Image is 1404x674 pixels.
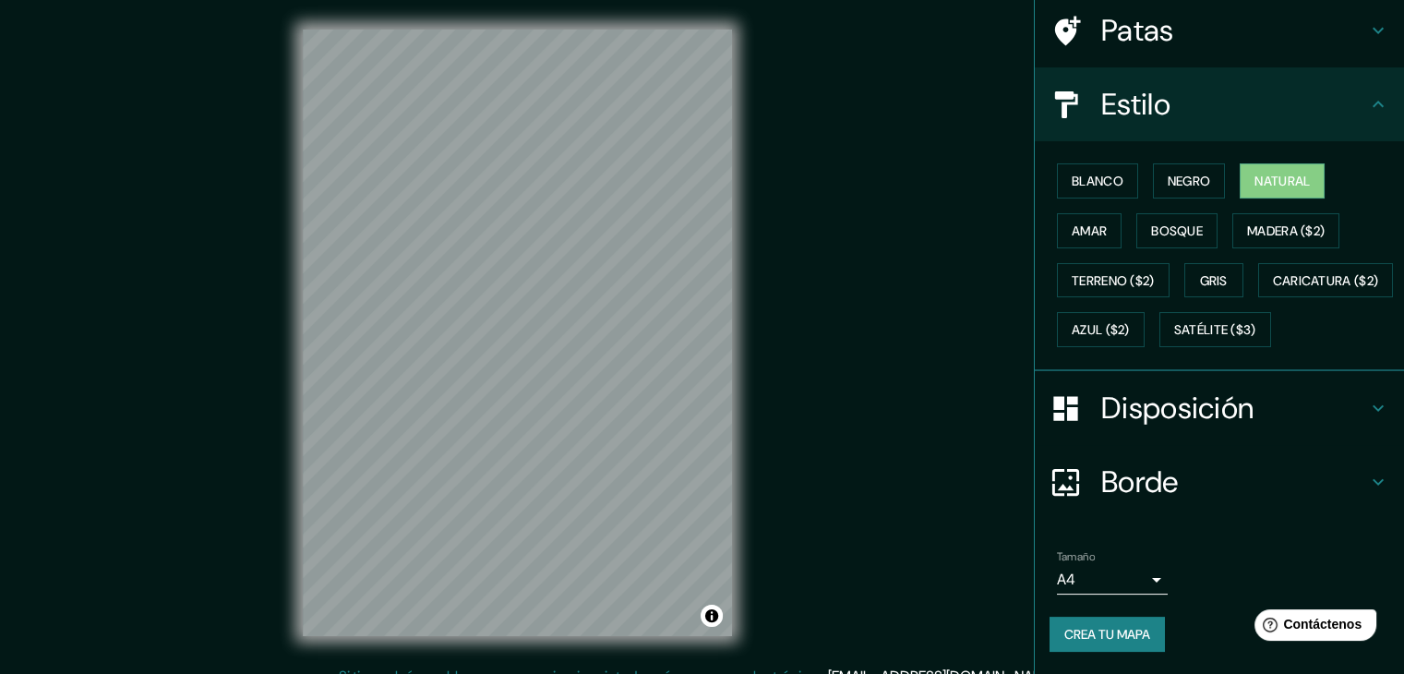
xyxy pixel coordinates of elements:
div: Estilo [1035,67,1404,141]
font: Natural [1254,173,1310,189]
font: Borde [1101,463,1179,501]
iframe: Lanzador de widgets de ayuda [1240,602,1384,654]
canvas: Mapa [303,30,732,636]
button: Natural [1240,163,1325,199]
button: Amar [1057,213,1122,248]
font: Satélite ($3) [1174,322,1256,339]
button: Terreno ($2) [1057,263,1170,298]
font: Gris [1200,272,1228,289]
button: Madera ($2) [1232,213,1339,248]
button: Activar o desactivar atribución [701,605,723,627]
button: Crea tu mapa [1050,617,1165,652]
font: Blanco [1072,173,1123,189]
button: Bosque [1136,213,1218,248]
button: Azul ($2) [1057,312,1145,347]
div: Disposición [1035,371,1404,445]
button: Satélite ($3) [1159,312,1271,347]
button: Gris [1184,263,1243,298]
font: Estilo [1101,85,1170,124]
font: A4 [1057,570,1075,589]
font: Madera ($2) [1247,223,1325,239]
div: Borde [1035,445,1404,519]
font: Negro [1168,173,1211,189]
font: Crea tu mapa [1064,626,1150,643]
font: Caricatura ($2) [1273,272,1379,289]
font: Azul ($2) [1072,322,1130,339]
font: Bosque [1151,223,1203,239]
font: Amar [1072,223,1107,239]
button: Caricatura ($2) [1258,263,1394,298]
font: Disposición [1101,389,1254,427]
button: Negro [1153,163,1226,199]
font: Terreno ($2) [1072,272,1155,289]
font: Tamaño [1057,549,1095,564]
font: Patas [1101,11,1174,50]
div: A4 [1057,565,1168,595]
button: Blanco [1057,163,1138,199]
